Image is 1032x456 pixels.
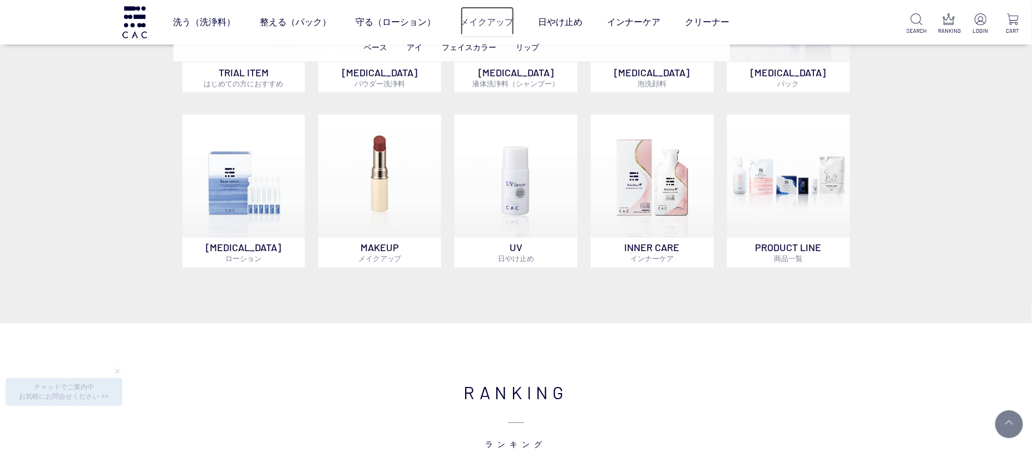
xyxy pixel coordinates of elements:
[182,379,850,450] h2: RANKING
[364,43,387,52] a: ベース
[516,43,539,52] a: リップ
[461,7,514,38] a: メイクアップ
[591,115,714,268] a: インナーケア INNER CAREインナーケア
[225,254,261,263] span: ローション
[498,254,534,263] span: 日やけ止め
[685,7,730,38] a: クリーナー
[358,254,402,263] span: メイクアップ
[591,238,714,268] p: INNER CARE
[774,254,803,263] span: 商品一覧
[174,7,236,38] a: 洗う（洗浄料）
[121,6,149,38] img: logo
[970,27,991,35] p: LOGIN
[608,7,661,38] a: インナーケア
[354,79,405,88] span: パウダー洗浄料
[1003,13,1023,35] a: CART
[630,254,674,263] span: インナーケア
[472,79,559,88] span: 液体洗浄料（シャンプー）
[455,115,577,268] a: UV日やけ止め
[970,13,991,35] a: LOGIN
[318,62,441,92] p: [MEDICAL_DATA]
[727,62,850,92] p: [MEDICAL_DATA]
[407,43,422,52] a: アイ
[182,406,850,450] span: ランキング
[318,115,441,268] a: MAKEUPメイクアップ
[455,238,577,268] p: UV
[939,27,959,35] p: RANKING
[727,115,850,268] a: PRODUCT LINE商品一覧
[442,43,496,52] a: フェイスカラー
[356,7,436,38] a: 守る（ローション）
[591,115,714,238] img: インナーケア
[182,115,305,268] a: [MEDICAL_DATA]ローション
[906,13,927,35] a: SEARCH
[318,238,441,268] p: MAKEUP
[939,13,959,35] a: RANKING
[260,7,332,38] a: 整える（パック）
[182,238,305,268] p: [MEDICAL_DATA]
[591,62,714,92] p: [MEDICAL_DATA]
[204,79,283,88] span: はじめての方におすすめ
[778,79,799,88] span: パック
[638,79,666,88] span: 泡洗顔料
[455,62,577,92] p: [MEDICAL_DATA]
[182,62,305,92] p: TRIAL ITEM
[1003,27,1023,35] p: CART
[727,238,850,268] p: PRODUCT LINE
[906,27,927,35] p: SEARCH
[539,7,583,38] a: 日やけ止め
